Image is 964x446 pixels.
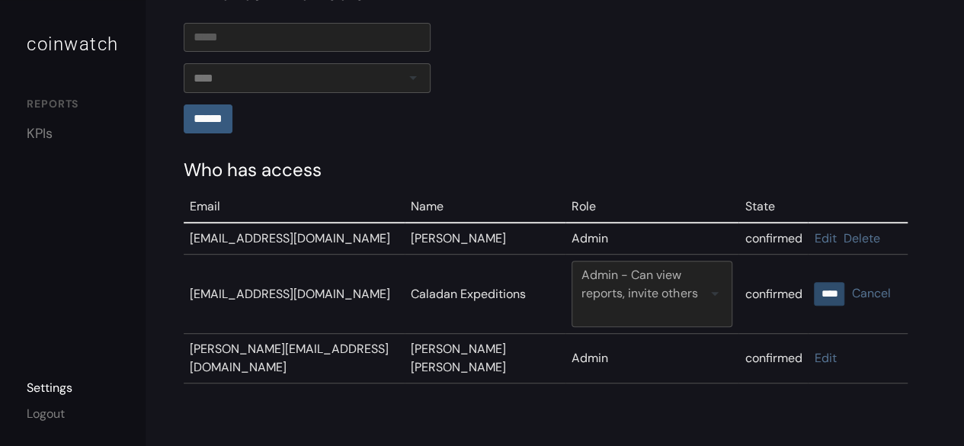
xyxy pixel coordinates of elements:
span: Admin [572,230,608,246]
td: [PERSON_NAME] [PERSON_NAME] [405,334,566,383]
div: Admin - Can view reports, invite others [581,266,722,303]
td: Caladan Expeditions [405,255,566,334]
td: [EMAIL_ADDRESS][DOMAIN_NAME] [184,223,405,255]
td: confirmed [738,255,808,334]
td: State [738,191,808,223]
div: Who has access [184,156,927,184]
td: confirmed [738,334,808,383]
a: Edit [814,350,836,366]
td: [PERSON_NAME][EMAIL_ADDRESS][DOMAIN_NAME] [184,334,405,383]
span: Admin [572,350,608,366]
a: Edit [814,230,836,246]
td: Role [565,191,738,223]
td: [EMAIL_ADDRESS][DOMAIN_NAME] [184,255,405,334]
div: coinwatch [27,30,119,58]
td: confirmed [738,223,808,255]
a: Delete [843,230,879,246]
td: [PERSON_NAME] [405,223,566,255]
td: Email [184,191,405,223]
a: KPIs [27,124,119,144]
div: REPORTS [27,96,119,116]
a: Cancel [851,285,890,301]
td: Name [405,191,566,223]
a: Logout [27,406,65,422]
